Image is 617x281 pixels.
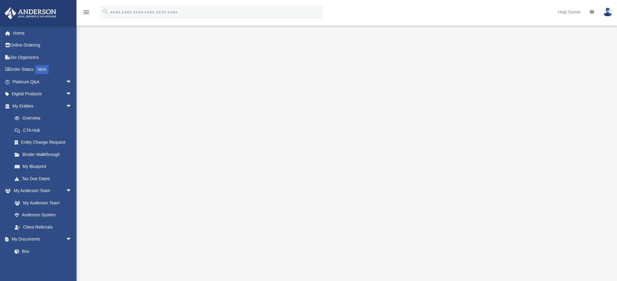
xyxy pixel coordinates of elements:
span: arrow_drop_down [66,233,78,246]
a: My Entitiesarrow_drop_down [4,100,81,112]
a: My Anderson Teamarrow_drop_down [4,185,78,197]
a: menu [83,12,90,16]
span: arrow_drop_down [66,185,78,197]
a: Entity Change Request [9,136,81,149]
a: Client Referrals [9,221,78,233]
a: My Documentsarrow_drop_down [4,233,78,245]
a: Home [4,27,81,39]
a: My Blueprint [9,161,78,173]
a: Overview [9,112,81,124]
a: Digital Productsarrow_drop_down [4,88,81,100]
i: search [102,8,109,15]
span: arrow_drop_down [66,100,78,112]
img: Anderson Advisors Platinum Portal [3,7,58,19]
a: Platinum Q&Aarrow_drop_down [4,76,81,88]
a: Meeting Minutes [9,257,78,270]
a: Box [9,245,75,257]
a: Online Ordering [4,39,81,51]
i: menu [83,9,90,16]
a: My Anderson Team [9,197,75,209]
a: CTA Hub [9,124,81,136]
span: arrow_drop_down [66,76,78,88]
a: Anderson System [9,209,78,221]
div: NEW [35,65,49,74]
span: arrow_drop_down [66,88,78,101]
a: Order StatusNEW [4,63,81,76]
a: Tax Organizers [4,51,81,63]
a: Tax Due Dates [9,173,81,185]
a: Binder Walkthrough [9,148,81,161]
img: User Pic [603,8,612,17]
